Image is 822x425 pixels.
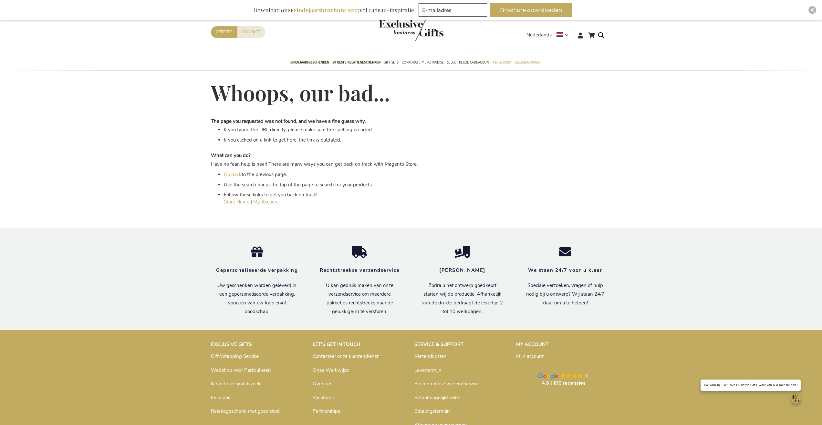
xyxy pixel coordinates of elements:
[313,381,332,387] a: Over ons
[492,59,512,66] span: Per Budget
[224,137,545,143] li: If you clicked on a link to get here, the link is outdated.
[414,367,442,373] a: Levertermijn
[414,381,479,387] a: Rechtstreekse verzendservice
[516,353,544,360] a: Mijn account
[414,341,463,348] strong: SERVICE & SUPPORT
[211,367,271,373] a: Webshop voor Particulieren
[515,59,540,66] span: Gelegenheden
[384,59,399,66] span: Gift Sets
[526,31,552,39] span: Nederlands
[215,281,299,316] p: Uw geschenken worden geleverd in een gepersonaliseerde verpakking, voorzien van uw logo en/of boo...
[211,118,545,125] dt: The page you requested was not found, and we have a fine guess why.
[253,199,279,205] a: My Account
[572,373,577,378] img: Google
[538,373,558,380] img: Google
[810,8,814,12] img: Close
[290,59,329,66] span: Eindejaarsgeschenken
[250,3,417,17] div: Download onze vol cadeau-inspiratie
[583,373,589,378] img: Google
[251,199,252,205] span: |
[318,281,401,316] p: U kan gebruik maken van onze verzendservice om meerdere pakketjes rechtstreeks naar de gelukkige(...
[294,6,359,14] b: eindejaarsbrochure 2025
[447,59,489,66] span: Select Keuze Cadeaubon
[414,394,461,401] a: Betaalmogelijkheden
[224,171,545,178] li: to the previous page.
[224,126,545,133] li: If you typed the URL directly, please make sure the spelling is correct.
[542,380,586,386] strong: 4.6 100 recensies
[224,182,545,188] li: Use the search bar at the top of the page to search for your products.
[379,20,411,41] a: store logo
[216,267,298,273] strong: Gepersonaliseerde verpakking
[313,353,379,360] a: Contacteer onze klantendienst
[528,267,602,273] strong: We staan 24/7 voor u klaar
[560,373,566,378] img: Google
[414,353,447,360] a: Verzendkosten
[224,192,545,205] li: Follow these links to get you back on track!
[224,171,242,178] a: Go back
[313,341,360,348] strong: LET'S GET IN TOUCH
[524,281,607,307] p: Speciale verzoeken, vragen of hulp nodig bij u ontwerp? Wij staan 24/7 klaar om u te helpen!
[516,366,611,393] a: Google GoogleGoogleGoogleGoogleGoogle 4.6100 recensies
[211,394,231,401] a: Inspiratie
[211,381,261,387] a: Ik vind niet wat ik zoek
[211,26,237,38] a: Offerte
[211,161,545,168] dd: Have no fear, help is near! There are many ways you can get back on track with Magento Store.
[237,26,265,38] a: Contact
[808,6,816,14] div: Close
[211,408,279,414] a: Relatiegeschenk met goed doel
[211,353,259,360] a: Gift Wrapping Service
[320,267,400,273] strong: Rechtstreekse verzendservice
[313,394,334,401] a: Vacatures
[577,373,583,378] img: Google
[211,341,252,348] strong: EXCLUSIVE GIFTS
[421,281,504,316] p: Zodra u het ontwerp goedkeurt starten wij de productie. Afhankelijk van de drukte bedraagt de lev...
[379,20,443,41] img: Exclusive Business gifts logo
[402,59,444,66] span: Corporate Merchandise
[516,341,548,348] strong: MY ACCOUNT
[439,267,485,273] strong: [PERSON_NAME]
[332,59,380,66] span: 50 beste relatiegeschenken
[211,152,545,159] dt: What can you do?
[211,79,390,106] span: Whoops, our bad...
[566,373,572,378] img: Google
[313,408,340,414] a: Partnerships
[414,408,450,414] a: Betalingstermijn
[313,367,349,373] a: Onze Werkwijze
[419,3,487,17] input: E-mailadres
[490,3,572,17] button: Brochure downloaden
[526,31,573,39] div: Nederlands
[224,199,249,205] a: Store Home
[419,3,489,19] form: marketing offers and promotions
